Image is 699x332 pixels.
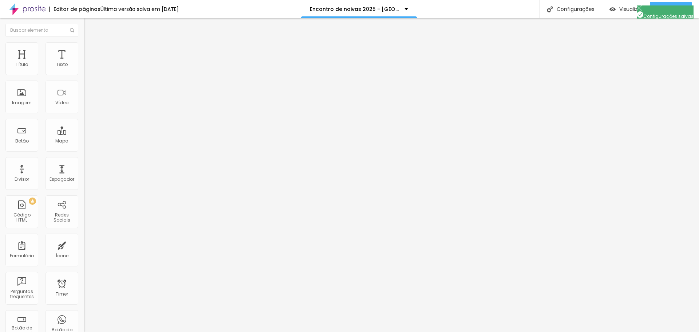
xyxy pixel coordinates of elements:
div: Formulário [10,253,34,258]
div: Timer [56,292,68,297]
iframe: Editor [84,18,699,332]
div: Redes Sociais [47,212,76,223]
div: Botão [15,138,29,144]
div: Ícone [56,253,68,258]
div: Espaçador [50,177,74,182]
img: Icone [547,6,553,12]
div: Editor de páginas [49,7,100,12]
input: Buscar elemento [5,24,78,37]
button: Visualizar [602,2,650,16]
p: Encontro de noivas 2025 - [GEOGRAPHIC_DATA] [310,7,399,12]
img: view-1.svg [609,6,616,12]
button: Publicar [650,2,692,16]
div: Código HTML [7,212,36,223]
div: Título [16,62,28,67]
div: Texto [56,62,68,67]
span: Visualizar [619,6,643,12]
img: Icone [637,11,643,18]
div: Vídeo [55,100,68,105]
div: Mapa [55,138,68,144]
div: Perguntas frequentes [7,289,36,300]
img: Icone [637,5,642,11]
img: Icone [70,28,74,32]
span: Configurações salvas [637,13,694,19]
div: Divisor [15,177,29,182]
div: Imagem [12,100,32,105]
div: Última versão salva em [DATE] [100,7,179,12]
